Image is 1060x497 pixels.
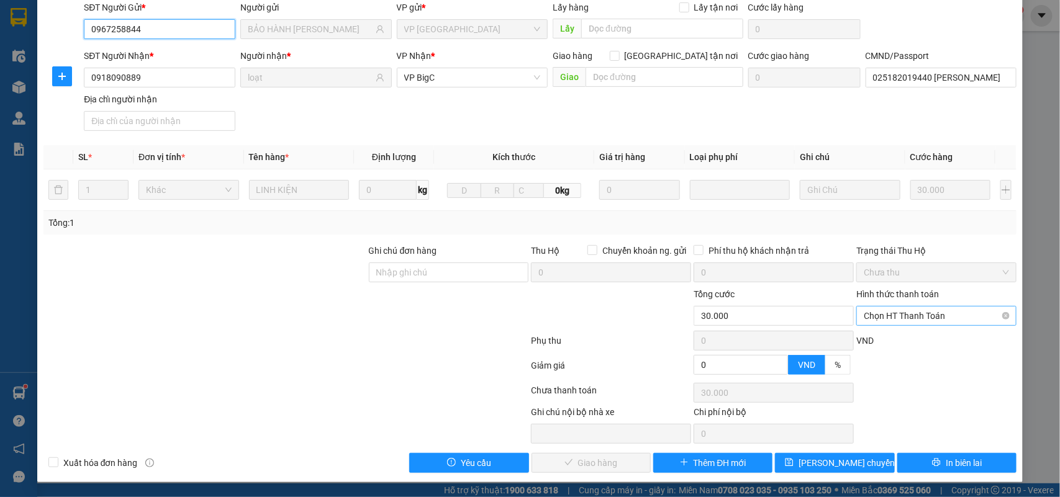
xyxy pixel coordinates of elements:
div: Người gửi [240,1,392,14]
span: exclamation-circle [447,458,456,468]
label: Hình thức thanh toán [856,289,939,299]
span: Xuất hóa đơn hàng [58,456,143,470]
input: Cước lấy hàng [748,19,861,39]
div: Chưa thanh toán [530,383,693,405]
span: Cước hàng [910,152,953,162]
span: user [376,73,384,82]
span: VND [798,360,815,370]
button: plus [1000,180,1012,200]
div: Phụ thu [530,334,693,356]
span: % [835,360,841,370]
input: 0 [910,180,990,200]
label: Ghi chú đơn hàng [369,246,437,256]
input: Cước giao hàng [748,68,861,87]
span: Tổng cước [694,289,735,299]
label: Cước giao hàng [748,51,810,61]
span: VP Nhận [397,51,432,61]
span: printer [932,458,941,468]
button: exclamation-circleYêu cầu [409,453,528,473]
span: Yêu cầu [461,456,491,470]
span: Định lượng [372,152,416,162]
input: R [481,183,514,198]
span: [GEOGRAPHIC_DATA] tận nơi [620,49,743,63]
span: Chưa thu [864,263,1009,282]
th: Ghi chú [795,145,905,169]
div: SĐT Người Gửi [84,1,235,14]
button: delete [48,180,68,200]
span: In biên lai [946,456,982,470]
span: save [785,458,794,468]
span: Tên hàng [249,152,289,162]
button: save[PERSON_NAME] chuyển hoàn [775,453,894,473]
div: Giảm giá [530,359,693,380]
div: Ghi chú nội bộ nhà xe [531,405,691,424]
span: Giá trị hàng [599,152,645,162]
input: Dọc đường [581,19,743,38]
label: Cước lấy hàng [748,2,804,12]
div: SĐT Người Nhận [84,49,235,63]
span: plus [53,71,71,81]
input: Dọc đường [586,67,743,87]
span: close-circle [1002,312,1010,320]
span: Lấy tận nơi [689,1,743,14]
button: checkGiao hàng [532,453,651,473]
div: Tổng: 1 [48,216,410,230]
span: SL [78,152,88,162]
span: Thêm ĐH mới [694,456,746,470]
button: printerIn biên lai [897,453,1017,473]
button: plus [52,66,72,86]
input: Ghi chú đơn hàng [369,262,529,282]
span: Giao [553,67,586,87]
div: VP gửi [397,1,548,14]
span: Lấy hàng [553,2,589,12]
span: user [376,25,384,34]
span: kg [417,180,429,200]
input: 0 [599,180,679,200]
div: CMND/Passport [866,49,1017,63]
span: Chuyển khoản ng. gửi [597,244,691,257]
th: Loại phụ phí [685,145,795,169]
div: Chi phí nội bộ [694,405,854,424]
span: Thu Hộ [531,246,559,256]
input: VD: Bàn, Ghế [249,180,350,200]
input: Ghi Chú [800,180,900,200]
span: VP Ninh Bình [404,20,541,38]
span: 0kg [544,183,581,198]
span: Phí thu hộ khách nhận trả [704,244,814,257]
span: Giao hàng [553,51,592,61]
span: [PERSON_NAME] chuyển hoàn [799,456,917,470]
span: Lấy [553,19,581,38]
span: info-circle [145,459,154,467]
span: plus [680,458,689,468]
div: Trạng thái Thu Hộ [856,244,1017,257]
div: Địa chỉ người nhận [84,92,235,106]
span: Chọn HT Thanh Toán [864,307,1009,325]
span: VP BigC [404,68,541,87]
img: logo.jpg [16,16,78,78]
span: VND [856,336,874,346]
span: Khác [146,181,232,199]
input: D [447,183,481,198]
li: Hotline: 19001155 [116,46,519,61]
div: Người nhận [240,49,392,63]
input: Địa chỉ của người nhận [84,111,235,131]
span: Đơn vị tính [138,152,185,162]
li: Số 10 ngõ 15 Ngọc Hồi, Q.[PERSON_NAME], [GEOGRAPHIC_DATA] [116,30,519,46]
b: GỬI : VP BigC [16,90,119,110]
input: C [514,183,544,198]
span: Kích thước [493,152,536,162]
button: plusThêm ĐH mới [653,453,772,473]
input: Tên người nhận [248,71,373,84]
input: Tên người gửi [248,22,373,36]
